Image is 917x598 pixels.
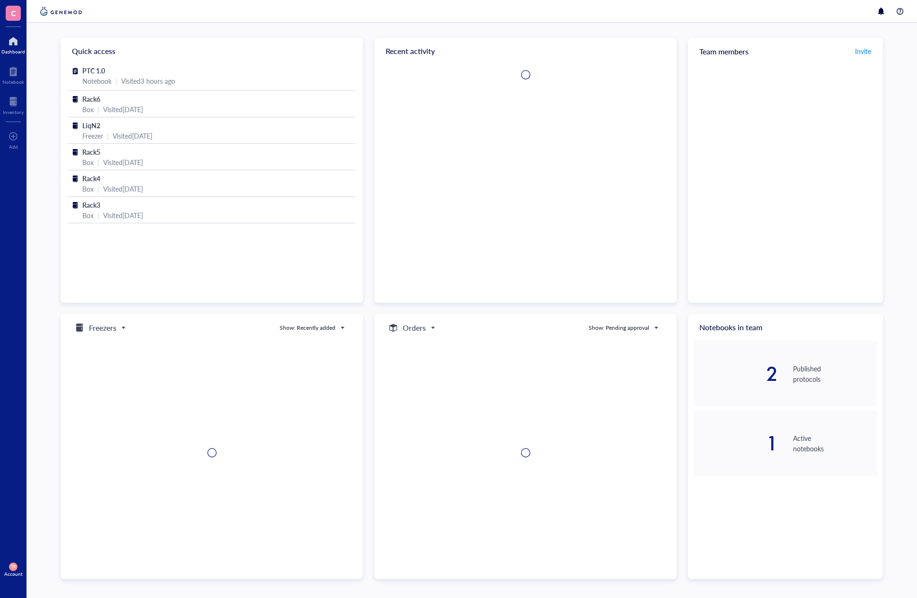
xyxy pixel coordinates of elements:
div: Visited [DATE] [103,210,143,220]
div: Box [82,210,94,220]
div: Box [82,104,94,114]
button: Invite [855,44,872,59]
span: Rack6 [82,94,100,104]
div: Recent activity [374,38,677,64]
div: Quick access [61,38,363,64]
div: Notebooks in team [688,314,883,341]
div: 1 [694,434,778,453]
div: Account [4,571,23,577]
a: Dashboard [1,34,25,54]
div: Freezer [82,131,103,141]
div: Visited [DATE] [103,184,143,194]
span: Rack3 [82,200,100,210]
div: | [115,76,117,86]
div: | [97,157,99,167]
a: Inventory [3,94,24,115]
div: Visited [DATE] [103,157,143,167]
div: Show: Pending approval [589,324,649,332]
div: Box [82,157,94,167]
div: Show: Recently added [280,324,335,332]
div: Visited 3 hours ago [121,76,175,86]
span: Rack5 [82,147,100,157]
div: | [97,184,99,194]
div: | [97,210,99,220]
img: genemod-logo [38,6,84,17]
div: 2 [694,364,778,383]
span: C [11,7,16,19]
h5: Orders [403,322,426,334]
div: Notebook [82,76,112,86]
span: Invite [855,46,871,56]
span: TR [11,564,16,569]
span: PTC 1.0 [82,66,105,75]
div: Team members [688,38,883,64]
div: Active notebooks [793,433,877,454]
div: Notebook [2,79,24,85]
div: Box [82,184,94,194]
span: Rack4 [82,174,100,183]
div: Visited [DATE] [113,131,152,141]
div: Add [9,144,18,149]
div: Published protocols [793,363,877,384]
div: Visited [DATE] [103,104,143,114]
div: Dashboard [1,49,25,54]
div: Inventory [3,109,24,115]
div: | [97,104,99,114]
a: Notebook [2,64,24,85]
div: | [107,131,109,141]
span: LiqN2 [82,121,100,130]
h5: Freezers [89,322,116,334]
